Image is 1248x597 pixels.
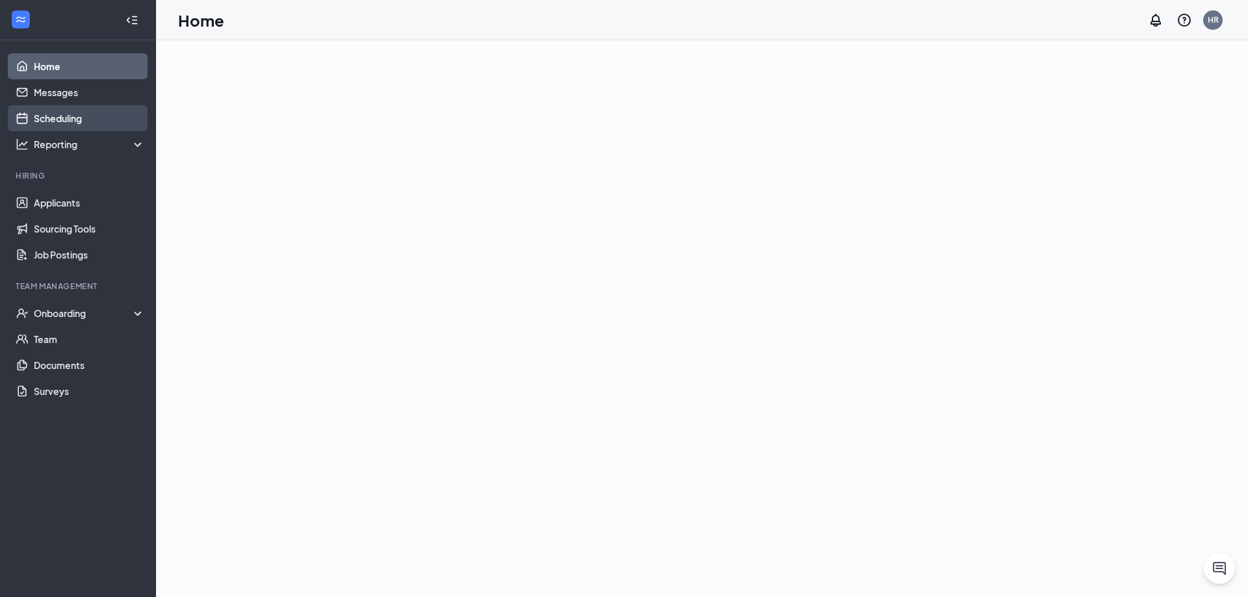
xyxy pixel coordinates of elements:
[34,242,145,268] a: Job Postings
[1212,561,1227,576] svg: ChatActive
[1208,14,1219,25] div: HR
[34,378,145,404] a: Surveys
[125,14,138,27] svg: Collapse
[34,352,145,378] a: Documents
[34,79,145,105] a: Messages
[1204,553,1235,584] button: ChatActive
[16,170,142,181] div: Hiring
[34,53,145,79] a: Home
[34,190,145,216] a: Applicants
[34,326,145,352] a: Team
[34,216,145,242] a: Sourcing Tools
[178,9,224,31] h1: Home
[34,307,134,320] div: Onboarding
[34,105,145,131] a: Scheduling
[14,13,27,26] svg: WorkstreamLogo
[34,138,146,151] div: Reporting
[1148,12,1163,28] svg: Notifications
[1176,12,1192,28] svg: QuestionInfo
[16,307,29,320] svg: UserCheck
[16,138,29,151] svg: Analysis
[16,281,142,292] div: Team Management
